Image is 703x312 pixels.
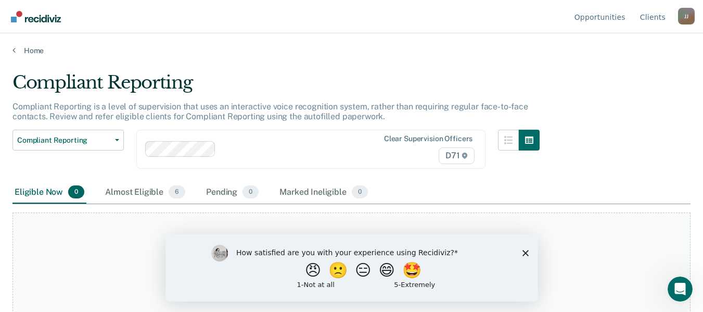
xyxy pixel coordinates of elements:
p: Compliant Reporting is a level of supervision that uses an interactive voice recognition system, ... [12,102,528,121]
span: 0 [352,185,368,199]
iframe: Intercom live chat [668,277,693,302]
span: Compliant Reporting [17,136,111,145]
div: Eligible Now0 [12,181,86,204]
button: Profile dropdown button [678,8,695,24]
span: 6 [169,185,185,199]
div: Marked Ineligible0 [277,181,370,204]
img: Recidiviz [11,11,61,22]
iframe: Survey by Kim from Recidiviz [165,234,538,302]
a: Home [12,46,691,55]
div: Almost Eligible6 [103,181,187,204]
span: 0 [242,185,259,199]
div: Clear supervision officers [384,134,472,143]
span: 0 [68,185,84,199]
button: Compliant Reporting [12,130,124,151]
div: Compliant Reporting [12,72,540,102]
span: D71 [439,147,475,164]
div: J J [678,8,695,24]
div: Pending0 [204,181,261,204]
